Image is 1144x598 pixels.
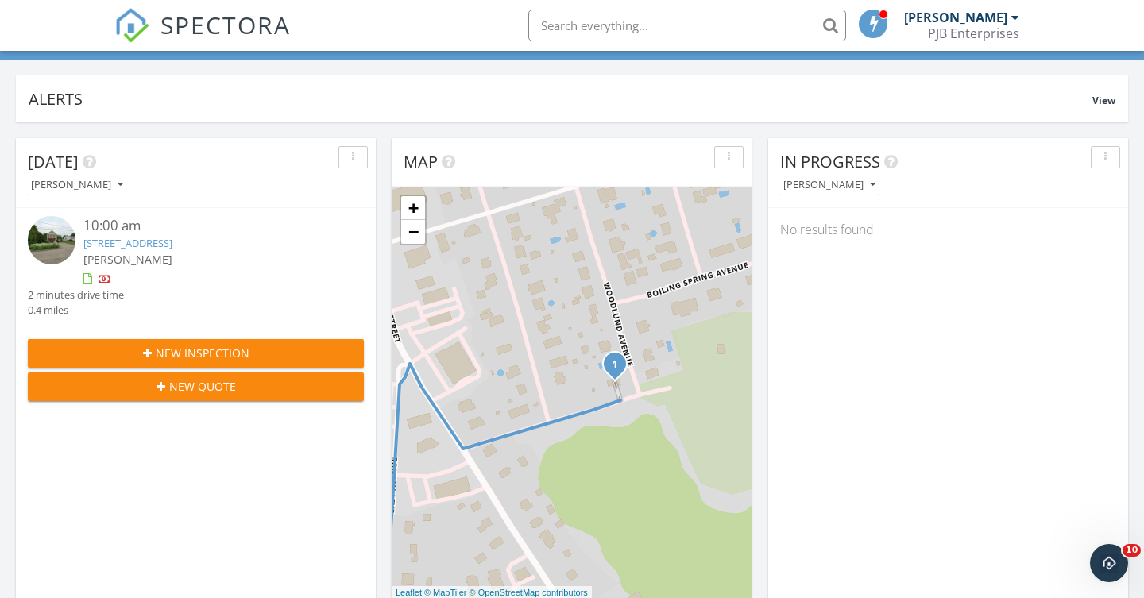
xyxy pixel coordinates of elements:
span: New Inspection [156,345,249,361]
span: View [1092,94,1115,107]
button: [PERSON_NAME] [780,175,879,196]
span: [DATE] [28,151,79,172]
a: © MapTiler [424,588,467,597]
span: New Quote [169,378,236,395]
div: Alerts [29,88,1092,110]
div: [PERSON_NAME] [904,10,1007,25]
img: streetview [28,216,75,264]
span: SPECTORA [160,8,291,41]
a: Zoom out [401,220,425,244]
img: The Best Home Inspection Software - Spectora [114,8,149,43]
div: 37 Woodlund Ave, Westerly, RI 02891 [615,364,624,373]
i: 1 [612,360,618,371]
span: Map [404,151,438,172]
input: Search everything... [528,10,846,41]
a: Zoom in [401,196,425,220]
iframe: Intercom live chat [1090,544,1128,582]
button: New Quote [28,372,364,401]
a: © OpenStreetMap contributors [470,588,588,597]
div: 10:00 am [83,216,335,236]
button: New Inspection [28,339,364,368]
button: [PERSON_NAME] [28,175,126,196]
div: 0.4 miles [28,303,124,318]
span: 10 [1123,544,1141,557]
span: [PERSON_NAME] [83,252,172,267]
div: PJB Enterprises [928,25,1019,41]
div: [PERSON_NAME] [31,179,123,191]
a: 10:00 am [STREET_ADDRESS] [PERSON_NAME] 2 minutes drive time 0.4 miles [28,216,364,318]
div: [PERSON_NAME] [783,179,875,191]
a: [STREET_ADDRESS] [83,236,172,250]
div: 2 minutes drive time [28,287,124,303]
span: In Progress [780,151,880,172]
a: SPECTORA [114,21,291,55]
a: Leaflet [396,588,422,597]
div: No results found [768,208,1128,251]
